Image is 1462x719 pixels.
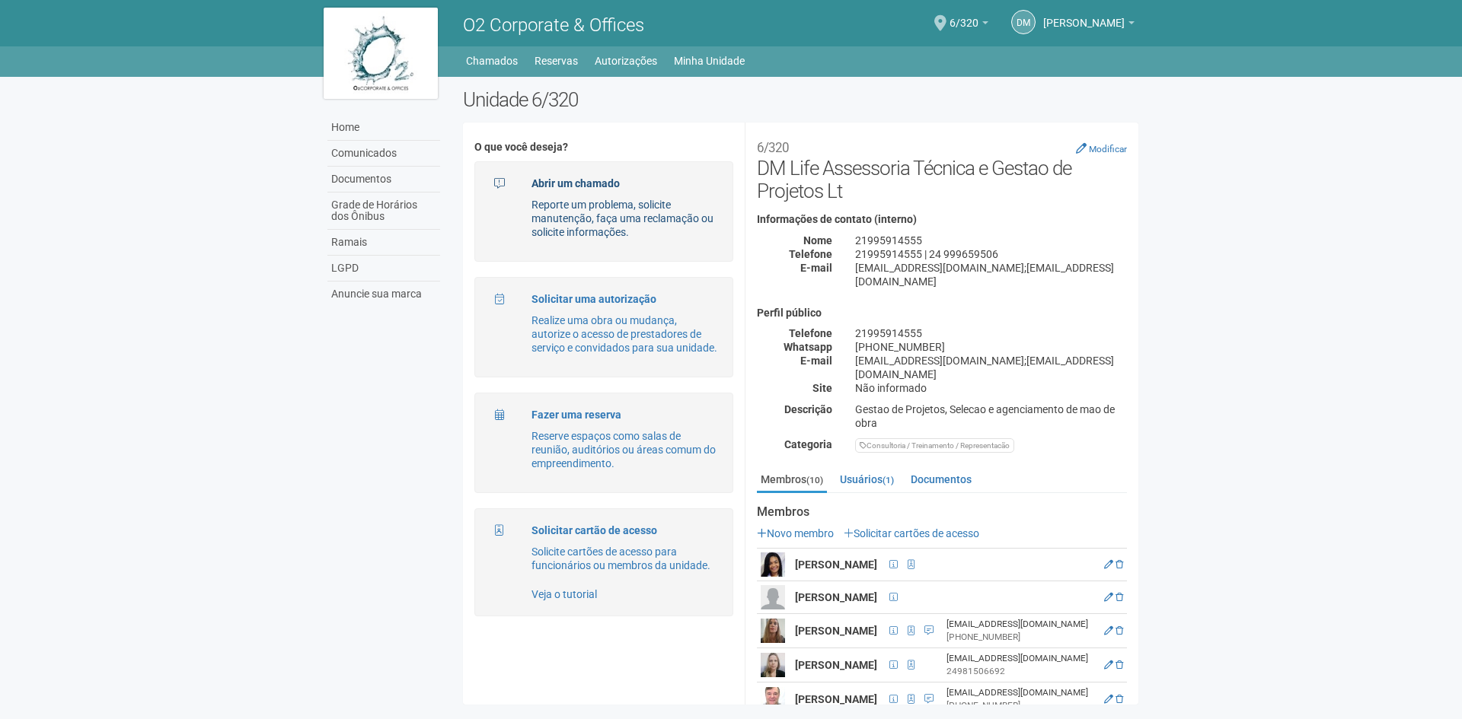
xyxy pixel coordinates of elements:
[844,247,1138,261] div: 21995914555 | 24 999659506
[1104,559,1113,570] a: Editar membro
[795,659,877,671] strong: [PERSON_NAME]
[795,591,877,603] strong: [PERSON_NAME]
[784,403,832,415] strong: Descrição
[812,382,832,394] strong: Site
[1011,10,1036,34] a: DM
[531,313,718,355] p: Realize uma obra ou mudança, autorize o acesso de prestadores de serviço e convidados para sua un...
[674,50,745,72] a: Minha Unidade
[531,409,621,421] strong: Fazer uma reserva
[327,192,440,230] a: Grade de Horários dos Ônibus
[327,282,440,307] a: Anuncie sua marca
[836,468,898,491] a: Usuários(1)
[761,687,785,711] img: user.png
[844,402,1138,430] div: Gestao de Projetos, Selecao e agenciamento de mao de obra
[490,292,717,362] a: Solicitar uma autorização Realize uma obra ou mudança, autorize o acesso de prestadores de serviç...
[946,631,1095,644] div: [PHONE_NUMBER]
[855,438,1014,453] div: Consultoria / Treinamento / Representacão
[844,234,1138,247] div: 21995914555
[1043,2,1125,29] span: Daniela Monteiro Teixeira Mendes
[761,552,785,577] img: user.png
[757,134,1127,202] h2: DM Life Assessoria Técnica e Gestao de Projetos Lt
[531,524,657,536] strong: Solicitar cartão de acesso
[761,653,785,677] img: user.png
[531,293,656,305] strong: Solicitar uma autorização
[1104,694,1113,705] a: Editar membro
[757,214,1127,225] h4: Informações de contato (interno)
[1116,559,1123,570] a: Excluir membro
[490,523,717,580] a: Solicitar cartão de acesso Solicite cartões de acesso para funcionários ou membros da unidade.
[800,355,832,367] strong: E-mail
[1116,694,1123,705] a: Excluir membro
[757,468,827,493] a: Membros(10)
[761,619,785,643] img: user.png
[327,230,440,256] a: Ramais
[1104,592,1113,603] a: Editar membro
[327,256,440,282] a: LGPD
[844,340,1138,354] div: [PHONE_NUMBER]
[327,141,440,167] a: Comunicados
[907,468,975,491] a: Documentos
[803,234,832,247] strong: Nome
[789,327,832,339] strong: Telefone
[324,8,438,99] img: logo.jpg
[1104,660,1113,670] a: Editar membro
[474,142,733,153] h4: O que você deseja?
[1043,19,1135,31] a: [PERSON_NAME]
[463,14,644,36] span: O2 Corporate & Offices
[806,475,823,485] small: (10)
[1076,142,1127,154] a: Modificar
[784,438,832,450] strong: Categoria
[531,588,597,600] a: Veja o tutorial
[844,261,1138,288] div: [EMAIL_ADDRESS][DOMAIN_NAME];[EMAIL_ADDRESS][DOMAIN_NAME]
[531,198,718,239] p: Reporte um problema, solicite manutenção, faça uma reclamação ou solicite informações.
[789,248,832,260] strong: Telefone
[757,307,1127,319] h4: Perfil público
[946,686,1095,699] div: [EMAIL_ADDRESS][DOMAIN_NAME]
[1116,592,1123,603] a: Excluir membro
[466,50,518,72] a: Chamados
[327,167,440,192] a: Documentos
[327,115,440,141] a: Home
[1089,144,1127,154] small: Modificar
[490,177,717,247] a: Abrir um chamado Reporte um problema, solicite manutenção, faça uma reclamação ou solicite inform...
[595,50,657,72] a: Autorizações
[757,505,1127,519] strong: Membros
[757,140,789,155] small: 6/320
[757,527,834,539] a: Novo membro
[490,408,717,478] a: Fazer uma reserva Reserve espaços como salas de reunião, auditórios ou áreas comum do empreendime...
[950,2,978,29] span: 6/320
[800,262,832,274] strong: E-mail
[463,88,1138,111] h2: Unidade 6/320
[795,693,877,705] strong: [PERSON_NAME]
[946,652,1095,665] div: [EMAIL_ADDRESS][DOMAIN_NAME]
[883,475,894,485] small: (1)
[1116,660,1123,670] a: Excluir membro
[1104,625,1113,636] a: Editar membro
[531,177,620,189] strong: Abrir um chamado
[950,19,988,31] a: 6/320
[761,585,785,609] img: user.png
[946,665,1095,678] div: 24981506692
[844,381,1138,395] div: Não informado
[531,545,718,572] p: Solicite cartões de acesso para funcionários ou membros da unidade.
[946,699,1095,712] div: [PHONE_NUMBER]
[946,618,1095,631] div: [EMAIL_ADDRESS][DOMAIN_NAME]
[795,558,877,571] strong: [PERSON_NAME]
[531,429,718,470] p: Reserve espaços como salas de reunião, auditórios ou áreas comum do empreendimento.
[844,326,1138,340] div: 21995914555
[784,341,832,353] strong: Whatsapp
[844,527,979,539] a: Solicitar cartões de acesso
[1116,625,1123,636] a: Excluir membro
[535,50,578,72] a: Reservas
[844,354,1138,381] div: [EMAIL_ADDRESS][DOMAIN_NAME];[EMAIL_ADDRESS][DOMAIN_NAME]
[795,625,877,637] strong: [PERSON_NAME]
